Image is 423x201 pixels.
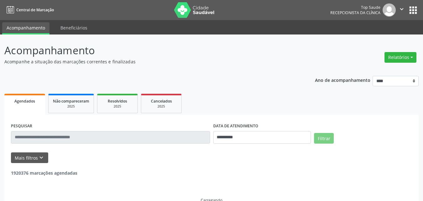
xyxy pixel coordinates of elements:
[330,10,380,15] span: Recepcionista da clínica
[53,104,89,109] div: 2025
[151,98,172,104] span: Cancelados
[38,154,45,161] i: keyboard_arrow_down
[56,22,92,33] a: Beneficiários
[11,152,48,163] button: Mais filtroskeyboard_arrow_down
[408,5,419,16] button: apps
[102,104,133,109] div: 2025
[314,133,334,144] button: Filtrar
[384,52,416,63] button: Relatórios
[108,98,127,104] span: Resolvidos
[14,98,35,104] span: Agendados
[398,6,405,13] i: 
[11,121,32,131] label: PESQUISAR
[330,5,380,10] div: Top Saude
[4,43,294,58] p: Acompanhamento
[53,98,89,104] span: Não compareceram
[2,22,49,34] a: Acompanhamento
[16,7,54,13] span: Central de Marcação
[396,3,408,17] button: 
[315,76,370,84] p: Ano de acompanhamento
[383,3,396,17] img: img
[11,170,77,176] strong: 1920376 marcações agendadas
[4,58,294,65] p: Acompanhe a situação das marcações correntes e finalizadas
[146,104,177,109] div: 2025
[4,5,54,15] a: Central de Marcação
[213,121,258,131] label: DATA DE ATENDIMENTO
